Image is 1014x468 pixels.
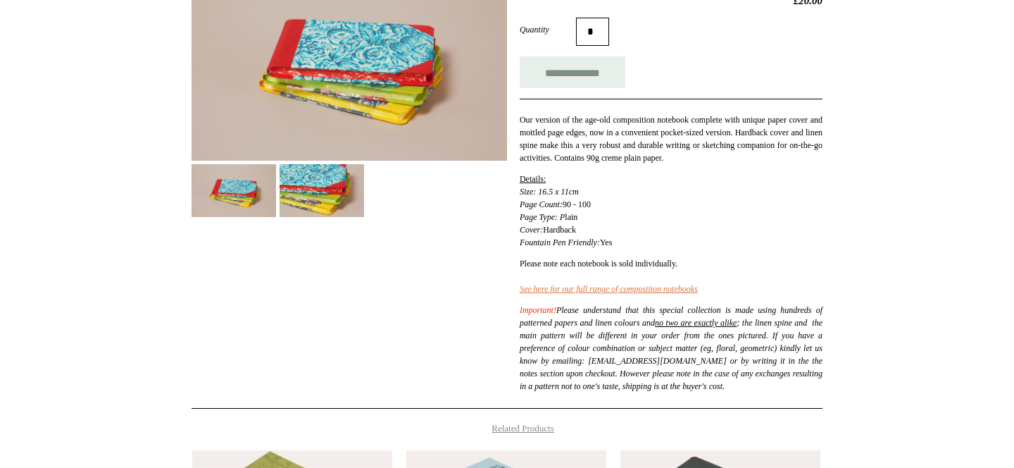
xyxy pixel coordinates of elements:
[280,164,364,217] img: Hardback Mix and Match "Composition Ledger" Sketchbook
[520,212,565,222] em: Page Type: P
[563,199,591,209] span: 90 - 100
[520,199,563,209] em: Page Count:
[520,23,576,36] label: Quantity
[655,318,737,328] span: no two are exactly alike
[155,423,859,434] h4: Related Products
[520,305,556,315] i: Important!
[520,225,543,235] em: Cover:
[520,187,579,197] em: Size: 16.5 x 11cm
[520,238,600,247] em: Fountain Pen Friendly:
[520,115,822,163] span: Our version of the age-old composition notebook complete with unique paper cover and mottled page...
[520,284,698,294] a: See here for our full range of composition notebooks
[543,225,576,235] span: Hardback
[565,212,577,222] span: lain
[520,174,546,184] span: Details:
[520,257,822,295] p: Please note each notebook is sold individually.
[520,305,822,391] span: Please understand that this special collection is made using hundreds of patterned papers and lin...
[600,238,612,247] span: Yes
[192,164,276,217] img: Hardback Mix and Match "Composition Ledger" Sketchbook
